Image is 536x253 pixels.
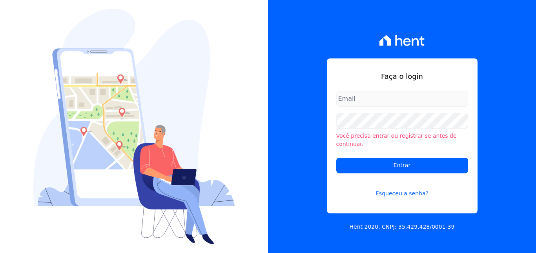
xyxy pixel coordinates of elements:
h1: Faça o login [336,71,468,82]
input: Email [336,91,468,107]
li: Você precisa entrar ou registrar-se antes de continuar. [336,132,468,148]
input: Entrar [336,158,468,173]
a: Esqueceu a senha? [336,180,468,198]
p: Hent 2020. CNPJ: 35.429.428/0001-39 [350,223,455,231]
img: Login [33,9,235,244]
